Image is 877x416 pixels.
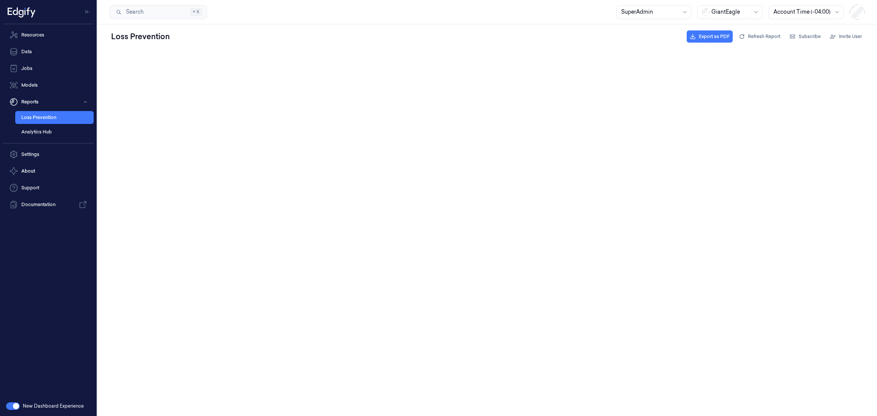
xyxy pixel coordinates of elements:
[110,30,171,43] div: Loss Prevention
[736,30,783,43] button: Refresh Report
[15,111,94,124] a: Loss Prevention
[827,30,865,43] button: Invite User
[3,27,94,43] a: Resources
[3,44,94,59] a: Data
[839,33,862,40] span: Invite User
[110,5,207,19] button: Search⌘K
[3,94,94,110] button: Reports
[786,30,824,43] button: Subscribe
[97,49,877,416] iframe: To enrich screen reader interactions, please activate Accessibility in Grammarly extension settings
[3,147,94,162] a: Settings
[799,33,821,40] span: Subscribe
[15,125,94,138] a: Analytics Hub
[3,61,94,76] a: Jobs
[123,8,144,16] span: Search
[81,6,94,18] button: Toggle Navigation
[699,33,730,40] span: Export as PDF
[3,180,94,195] a: Support
[3,164,94,179] button: About
[748,33,780,40] span: Refresh Report
[687,30,733,43] button: Export as PDF
[3,197,94,212] a: Documentation
[3,78,94,93] a: Models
